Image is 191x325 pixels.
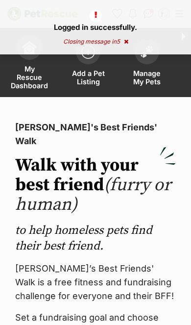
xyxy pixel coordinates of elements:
[15,121,176,148] p: [PERSON_NAME]'s Best Friends' Walk
[15,262,176,303] p: [PERSON_NAME]’s Best Friends' Walk is a free fitness and fundraising challenge for everyone and t...
[118,30,176,97] a: Manage My Pets
[15,156,176,215] h2: Walk with your best friend
[15,223,176,254] p: to help homeless pets find their best friend.
[59,30,118,97] a: Add a Pet Listing
[15,174,171,216] span: (furry or human)
[130,69,164,86] span: Manage My Pets
[71,69,105,86] span: Add a Pet Listing
[11,65,48,90] span: My Rescue Dashboard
